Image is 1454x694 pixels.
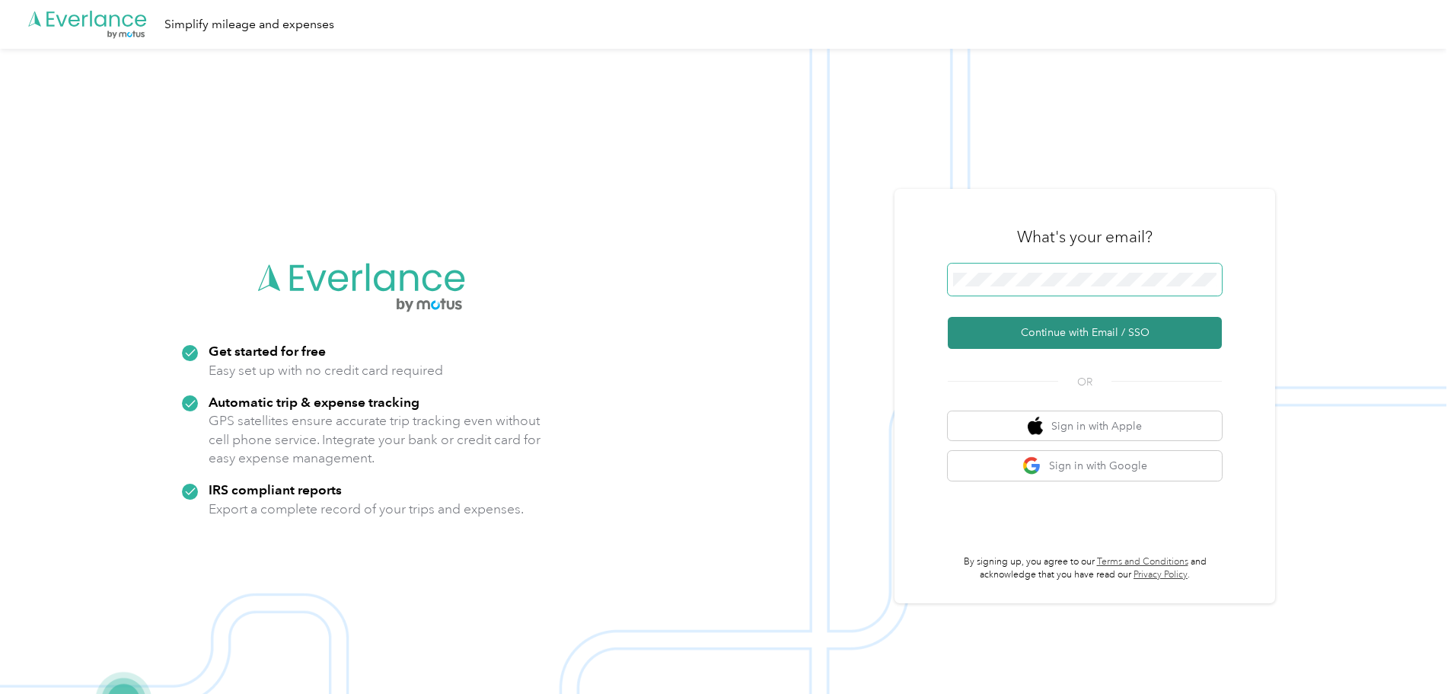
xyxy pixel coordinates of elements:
[1022,456,1041,475] img: google logo
[209,500,524,519] p: Export a complete record of your trips and expenses.
[164,15,334,34] div: Simplify mileage and expenses
[948,451,1222,481] button: google logoSign in with Google
[1028,417,1043,436] img: apple logo
[948,555,1222,582] p: By signing up, you agree to our and acknowledge that you have read our .
[209,361,443,380] p: Easy set up with no credit card required
[948,411,1222,441] button: apple logoSign in with Apple
[1134,569,1188,580] a: Privacy Policy
[209,343,326,359] strong: Get started for free
[209,411,541,468] p: GPS satellites ensure accurate trip tracking even without cell phone service. Integrate your bank...
[1097,556,1188,568] a: Terms and Conditions
[1058,374,1111,390] span: OR
[209,394,419,410] strong: Automatic trip & expense tracking
[948,317,1222,349] button: Continue with Email / SSO
[1017,226,1153,248] h3: What's your email?
[209,481,342,497] strong: IRS compliant reports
